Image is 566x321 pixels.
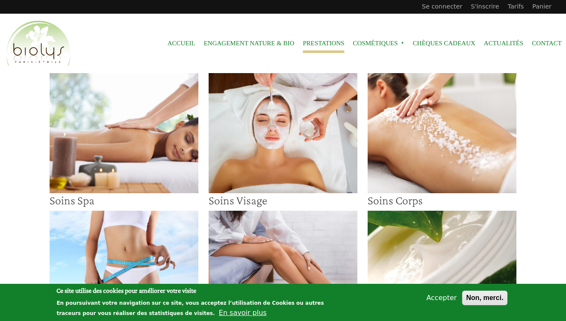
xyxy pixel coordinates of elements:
a: Actualités [484,34,524,53]
p: En poursuivant votre navigation sur ce site, vous acceptez l’utilisation de Cookies ou autres tra... [56,300,324,316]
a: Prestations [303,34,344,53]
a: Accueil [168,34,195,53]
span: Cosmétiques [353,34,404,53]
a: Contact [532,34,562,53]
img: Soins Corps [368,73,516,193]
a: Engagement Nature & Bio [204,34,295,53]
a: Chèques cadeaux [413,34,475,53]
button: En savoir plus [219,308,267,318]
img: Soins visage institut biolys paris [209,73,357,193]
span: » [401,41,404,45]
button: Accepter [423,293,460,303]
h3: Soins Corps [368,193,516,208]
button: Non, merci. [462,291,507,305]
h2: Ce site utilise des cookies pour améliorer votre visite [56,286,328,295]
img: Accueil [4,19,73,68]
h3: Soins Spa [50,193,198,208]
h3: Soins Visage [209,193,357,208]
img: soins spa institut biolys paris [50,73,198,193]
